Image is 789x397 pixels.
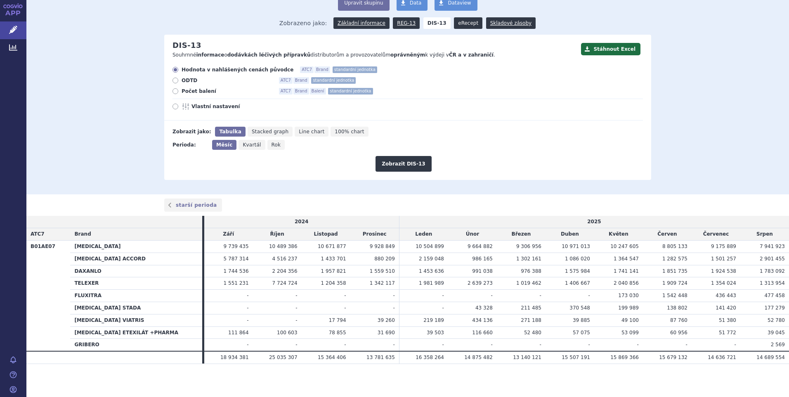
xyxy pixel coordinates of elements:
span: - [686,342,687,347]
span: 15 364 406 [318,354,346,360]
span: 1 453 636 [419,268,444,274]
a: REG-13 [393,17,420,29]
span: 1 019 462 [516,280,541,286]
span: Počet balení [182,88,272,95]
span: 986 165 [472,256,493,262]
span: 39 260 [378,317,395,323]
span: 111 864 [228,330,249,336]
th: [MEDICAL_DATA] VIATRIS [70,314,202,326]
td: Prosinec [350,228,399,241]
span: - [637,342,639,347]
span: 14 875 482 [464,354,493,360]
span: 1 575 984 [565,268,590,274]
strong: dodávkách léčivých přípravků [227,52,311,58]
span: 1 551 231 [224,280,249,286]
span: 10 247 605 [610,243,639,249]
span: Rok [272,142,281,148]
th: [MEDICAL_DATA] ACCORD [70,253,202,265]
span: 1 086 020 [565,256,590,262]
td: Květen [594,228,643,241]
span: - [295,317,297,323]
span: 5 787 314 [224,256,249,262]
span: 2 569 [771,342,785,347]
td: Duben [546,228,594,241]
span: 10 489 386 [269,243,298,249]
span: - [491,342,493,347]
span: 15 679 132 [659,354,687,360]
td: Únor [448,228,497,241]
button: Zobrazit DIS-13 [376,156,431,172]
span: Stacked graph [252,129,288,135]
span: - [540,342,541,347]
span: 1 354 024 [711,280,736,286]
th: DAXANLO [70,265,202,277]
span: 87 760 [670,317,687,323]
strong: ČR a v zahraničí [449,52,494,58]
span: 1 433 701 [321,256,346,262]
span: 10 671 877 [318,243,346,249]
span: - [540,293,541,298]
span: 1 501 257 [711,256,736,262]
span: ATC7 [300,66,314,73]
span: 51 380 [719,317,736,323]
span: - [247,305,248,311]
span: 1 282 575 [662,256,687,262]
td: 2025 [399,216,789,228]
span: - [393,293,394,298]
span: 7 941 923 [760,243,785,249]
button: Stáhnout Excel [581,43,640,55]
span: 52 780 [768,317,785,323]
span: Brand [74,231,91,237]
span: 4 516 237 [272,256,298,262]
span: 100% chart [335,129,364,135]
td: Srpen [740,228,789,241]
a: eRecept [454,17,482,29]
span: 138 802 [667,305,687,311]
span: - [295,293,297,298]
a: starší perioda [164,198,222,212]
span: ODTD [182,77,272,84]
span: standardní jednotka [311,77,356,84]
td: Listopad [302,228,350,241]
td: Leden [399,228,448,241]
span: 434 136 [472,317,493,323]
span: - [442,342,444,347]
span: 1 783 092 [760,268,785,274]
span: - [344,342,346,347]
span: 39 885 [573,317,590,323]
span: 116 660 [472,330,493,336]
span: 976 388 [521,268,541,274]
div: Zobrazit jako: [172,127,211,137]
span: 9 175 889 [711,243,736,249]
span: - [344,305,346,311]
span: 7 724 724 [272,280,298,286]
span: standardní jednotka [333,66,377,73]
span: 2 040 856 [614,280,639,286]
span: 9 664 882 [468,243,493,249]
span: 15 869 366 [610,354,639,360]
p: Souhrnné o distributorům a provozovatelům k výdeji v . [172,52,577,59]
span: 1 302 161 [516,256,541,262]
th: FLUXITRA [70,290,202,302]
span: - [247,317,248,323]
span: 1 559 510 [370,268,395,274]
span: 43 328 [475,305,493,311]
span: 370 548 [569,305,590,311]
span: 219 189 [423,317,444,323]
span: 13 781 635 [366,354,395,360]
span: 880 209 [374,256,395,262]
span: 9 739 435 [224,243,249,249]
span: 8 805 133 [662,243,687,249]
span: 53 099 [621,330,639,336]
span: 1 909 724 [662,280,687,286]
span: Měsíc [216,142,232,148]
div: Perioda: [172,140,208,150]
span: 16 358 264 [416,354,444,360]
strong: DIS-13 [423,17,451,29]
span: 25 035 307 [269,354,298,360]
span: 477 458 [764,293,785,298]
span: 1 364 547 [614,256,639,262]
strong: informace [196,52,224,58]
th: TELEXER [70,277,202,290]
span: - [393,305,394,311]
